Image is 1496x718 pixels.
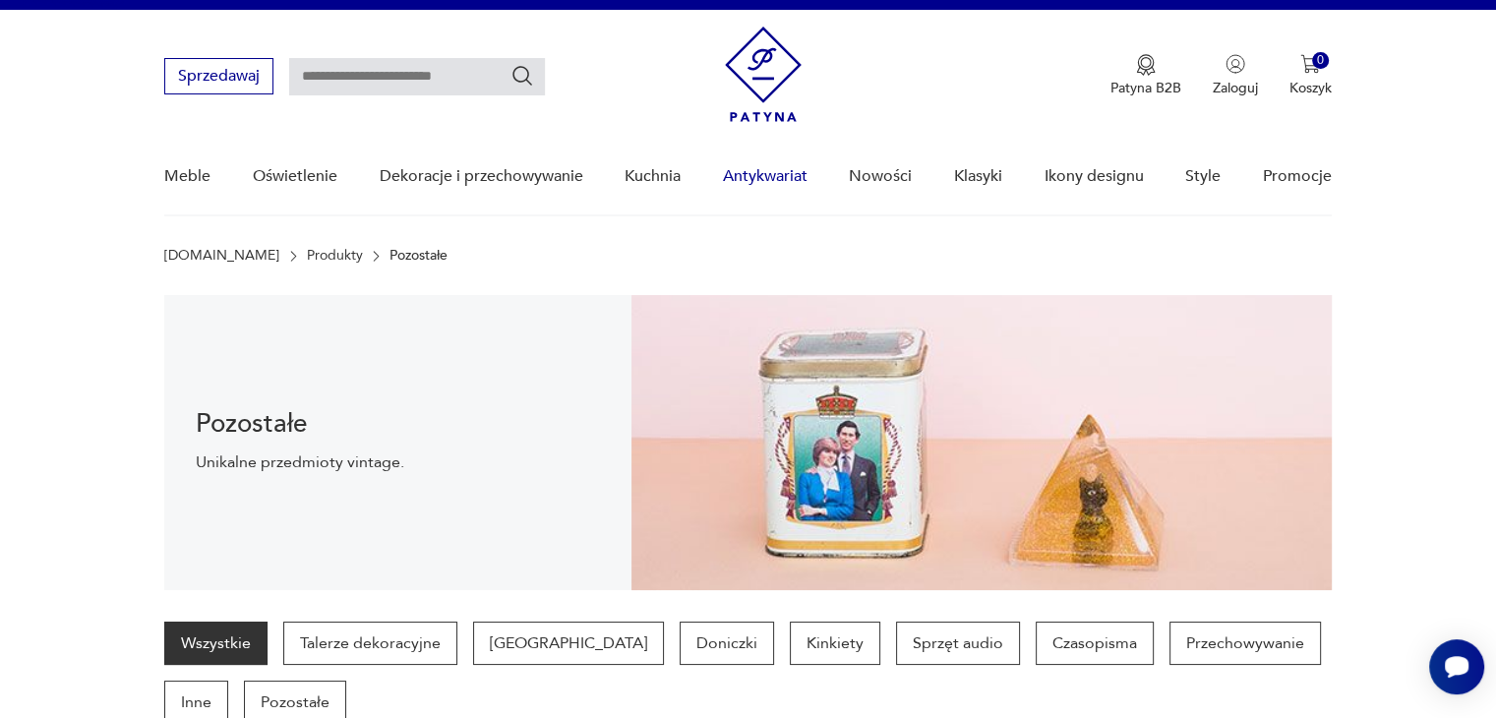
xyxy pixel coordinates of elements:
a: Czasopisma [1036,622,1154,665]
button: 0Koszyk [1289,54,1332,97]
img: Patyna - sklep z meblami i dekoracjami vintage [725,27,802,122]
a: Produkty [307,248,363,264]
h1: Pozostałe [196,412,600,436]
p: Zaloguj [1213,79,1258,97]
button: Sprzedawaj [164,58,273,94]
a: Promocje [1263,139,1332,214]
a: Kinkiety [790,622,880,665]
div: 0 [1312,52,1329,69]
img: Ikona medalu [1136,54,1156,76]
a: [GEOGRAPHIC_DATA] [473,622,664,665]
a: Ikona medaluPatyna B2B [1110,54,1181,97]
a: Meble [164,139,210,214]
button: Szukaj [510,64,534,88]
a: Sprzęt audio [896,622,1020,665]
a: Klasyki [954,139,1002,214]
a: Przechowywanie [1169,622,1321,665]
p: Pozostałe [389,248,448,264]
p: Unikalne przedmioty vintage. [196,451,600,473]
iframe: Smartsupp widget button [1429,639,1484,694]
a: Kuchnia [625,139,681,214]
a: Oświetlenie [253,139,337,214]
a: Nowości [849,139,912,214]
a: Style [1185,139,1221,214]
a: Doniczki [680,622,774,665]
a: Sprzedawaj [164,71,273,85]
img: Pozostałe [631,295,1332,590]
a: Dekoracje i przechowywanie [379,139,582,214]
a: Ikony designu [1044,139,1143,214]
a: [DOMAIN_NAME] [164,248,279,264]
p: Patyna B2B [1110,79,1181,97]
img: Ikona koszyka [1300,54,1320,74]
button: Zaloguj [1213,54,1258,97]
p: Koszyk [1289,79,1332,97]
a: Wszystkie [164,622,268,665]
a: Antykwariat [723,139,808,214]
img: Ikonka użytkownika [1226,54,1245,74]
a: Talerze dekoracyjne [283,622,457,665]
button: Patyna B2B [1110,54,1181,97]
